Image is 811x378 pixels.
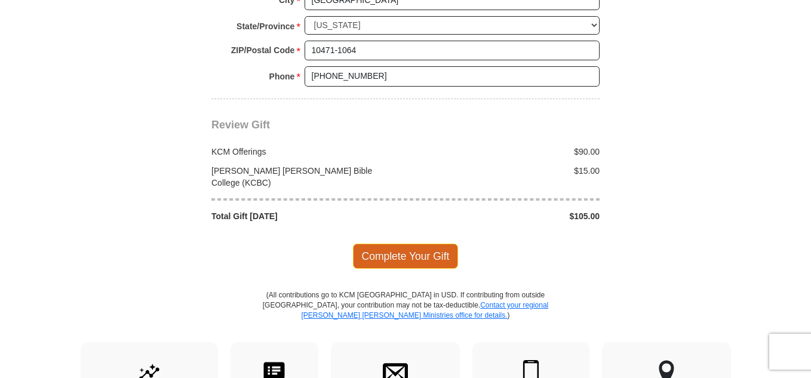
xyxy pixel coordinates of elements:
div: $90.00 [405,146,606,158]
span: Complete Your Gift [353,244,459,269]
span: Review Gift [211,119,270,131]
strong: ZIP/Postal Code [231,42,295,59]
div: KCM Offerings [205,146,406,158]
div: $105.00 [405,210,606,222]
div: $15.00 [405,165,606,189]
div: Total Gift [DATE] [205,210,406,222]
div: [PERSON_NAME] [PERSON_NAME] Bible College (KCBC) [205,165,406,189]
p: (All contributions go to KCM [GEOGRAPHIC_DATA] in USD. If contributing from outside [GEOGRAPHIC_D... [262,290,549,342]
strong: Phone [269,68,295,85]
strong: State/Province [236,18,294,35]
